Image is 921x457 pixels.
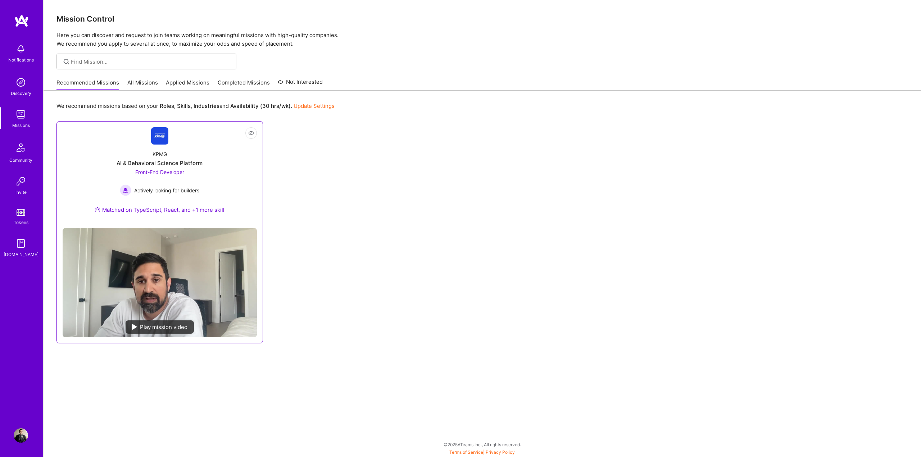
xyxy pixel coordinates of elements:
[14,107,28,122] img: teamwork
[56,79,119,91] a: Recommended Missions
[12,122,30,129] div: Missions
[153,150,167,158] div: KPMG
[135,169,184,175] span: Front-End Developer
[63,228,257,337] img: No Mission
[449,449,515,455] span: |
[160,102,174,109] b: Roles
[63,127,257,222] a: Company LogoKPMGAI & Behavioral Science PlatformFront-End Developer Actively looking for builders...
[177,102,191,109] b: Skills
[56,102,335,110] p: We recommend missions based on your , , and .
[14,219,28,226] div: Tokens
[56,14,908,23] h3: Mission Control
[117,159,203,167] div: AI & Behavioral Science Platform
[62,58,71,66] i: icon SearchGrey
[15,188,27,196] div: Invite
[12,428,30,443] a: User Avatar
[14,42,28,56] img: bell
[4,251,38,258] div: [DOMAIN_NAME]
[134,187,199,194] span: Actively looking for builders
[56,31,908,48] p: Here you can discover and request to join teams working on meaningful missions with high-quality ...
[14,174,28,188] img: Invite
[132,324,137,330] img: play
[218,79,270,91] a: Completed Missions
[43,435,921,453] div: © 2025 ATeams Inc., All rights reserved.
[449,449,483,455] a: Terms of Service
[230,102,291,109] b: Availability (30 hrs/wk)
[9,156,32,164] div: Community
[14,14,29,27] img: logo
[194,102,219,109] b: Industries
[17,209,25,216] img: tokens
[71,58,231,65] input: Find Mission...
[14,236,28,251] img: guide book
[166,79,209,91] a: Applied Missions
[12,139,30,156] img: Community
[248,130,254,136] i: icon EyeClosed
[120,184,131,196] img: Actively looking for builders
[14,428,28,443] img: User Avatar
[95,206,100,212] img: Ateam Purple Icon
[8,56,34,64] div: Notifications
[126,320,194,334] div: Play mission video
[11,90,31,97] div: Discovery
[151,127,168,145] img: Company Logo
[95,206,224,214] div: Matched on TypeScript, React, and +1 more skill
[14,75,28,90] img: discovery
[294,102,335,109] a: Update Settings
[486,449,515,455] a: Privacy Policy
[278,78,323,91] a: Not Interested
[127,79,158,91] a: All Missions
